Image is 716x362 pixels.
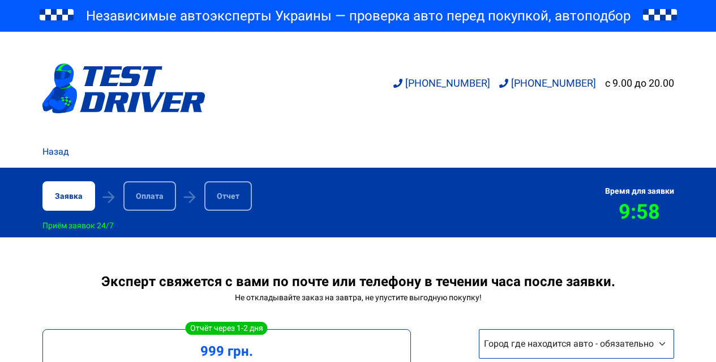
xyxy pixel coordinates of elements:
[57,343,397,359] div: 999 грн.
[42,274,674,289] div: Эксперт свяжется с вами по почте или телефону в течении часа после заявки.
[42,221,114,230] div: Приём заявок 24/7
[605,186,674,195] div: Время для заявки
[42,63,205,113] img: logotype
[393,77,490,89] a: [PHONE_NUMBER]
[204,181,252,211] div: Отчет
[123,181,176,211] div: Оплата
[42,181,95,211] div: Заявка
[86,7,631,25] span: Независимые автоэксперты Украины — проверка авто перед покупкой, автоподбор
[499,77,596,89] a: [PHONE_NUMBER]
[605,77,674,89] div: c 9.00 до 20.00
[605,200,674,224] div: 9:58
[42,293,674,302] div: Не откладывайте заказ на завтра, не упустите выгодную покупку!
[42,145,69,159] a: Назад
